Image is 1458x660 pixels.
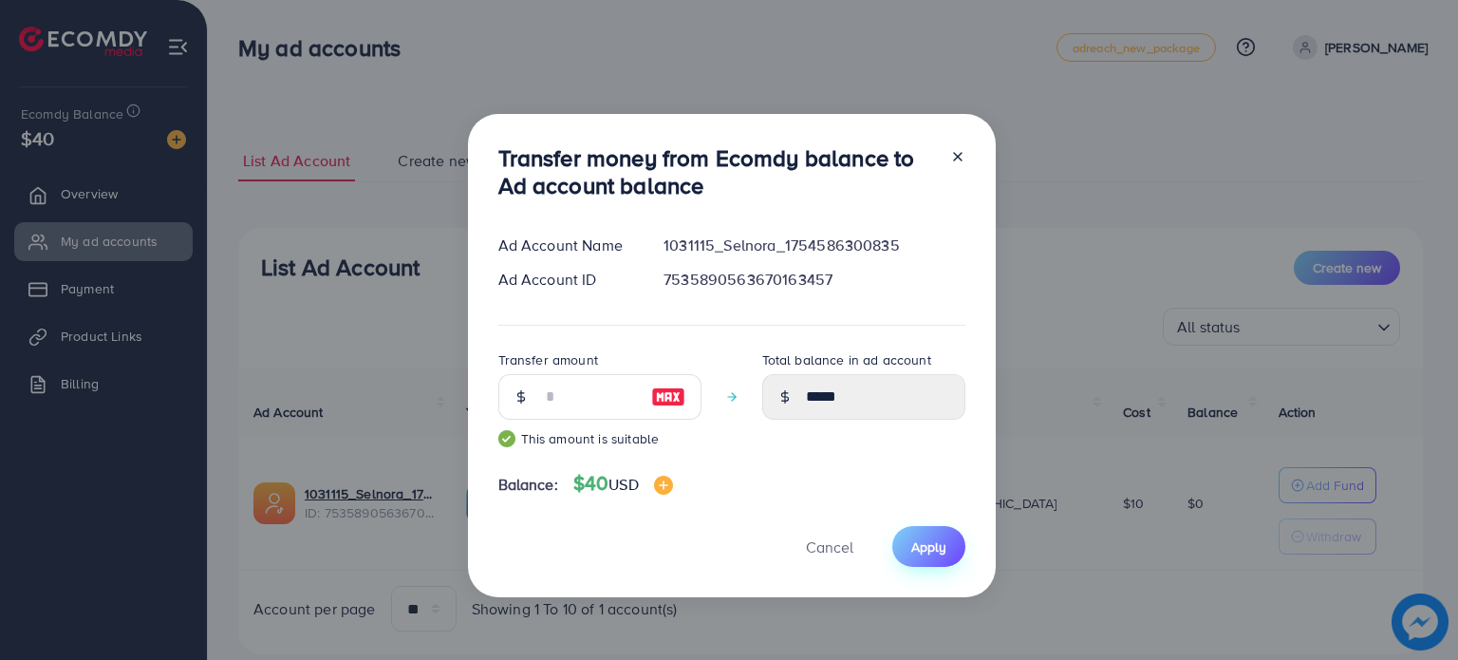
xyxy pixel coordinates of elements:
div: Ad Account ID [483,269,649,291]
span: Apply [911,537,946,556]
img: image [654,476,673,495]
button: Apply [892,526,965,567]
div: Ad Account Name [483,235,649,256]
small: This amount is suitable [498,429,701,448]
h3: Transfer money from Ecomdy balance to Ad account balance [498,144,935,199]
span: Cancel [806,537,853,557]
div: 7535890563670163457 [648,269,980,291]
img: image [651,386,685,408]
label: Total balance in ad account [762,350,931,369]
label: Transfer amount [498,350,598,369]
img: guide [498,430,515,447]
span: USD [608,474,638,495]
span: Balance: [498,474,558,496]
div: 1031115_Selnora_1754586300835 [648,235,980,256]
h4: $40 [573,472,673,496]
button: Cancel [782,526,877,567]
